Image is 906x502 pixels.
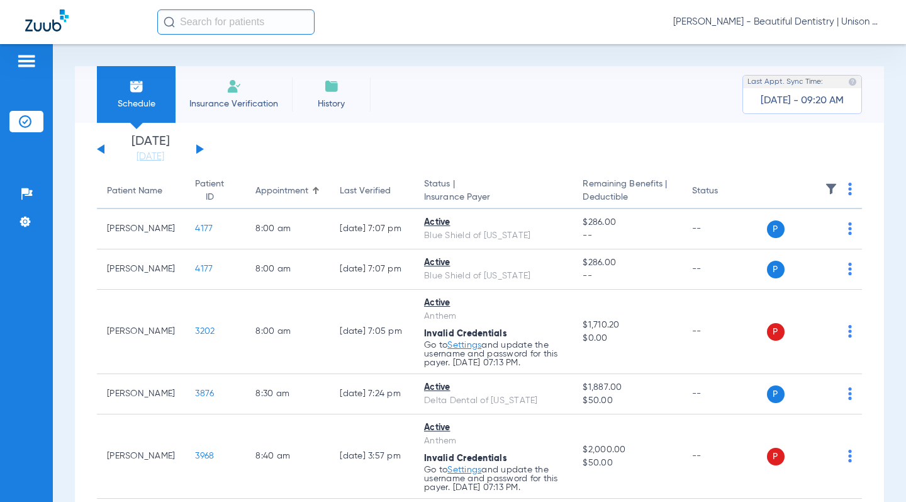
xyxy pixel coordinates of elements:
iframe: Chat Widget [843,442,906,502]
span: 4177 [195,265,213,273]
span: P [767,385,785,403]
th: Remaining Benefits | [573,174,681,209]
td: -- [682,249,767,290]
div: Patient ID [195,178,235,204]
div: Blue Shield of [US_STATE] [424,270,562,283]
input: Search for patients [157,9,315,35]
span: $2,000.00 [583,443,671,457]
td: [PERSON_NAME] [97,414,185,499]
img: last sync help info [848,77,857,86]
span: [DATE] - 09:20 AM [761,94,844,107]
div: Delta Dental of [US_STATE] [424,394,562,408]
td: -- [682,290,767,374]
span: $50.00 [583,457,671,470]
div: Blue Shield of [US_STATE] [424,229,562,242]
span: Invalid Credentials [424,454,507,463]
a: Settings [447,341,481,350]
div: Patient ID [195,178,224,204]
img: group-dot-blue.svg [848,183,852,195]
td: 8:30 AM [245,374,330,414]
td: 8:00 AM [245,290,330,374]
img: hamburger-icon [16,54,36,69]
img: group-dot-blue.svg [848,222,852,235]
div: Anthem [424,310,562,323]
div: Anthem [424,435,562,448]
span: -- [583,229,671,242]
td: 8:00 AM [245,209,330,249]
p: Go to and update the username and password for this payer. [DATE] 07:13 PM. [424,341,562,367]
th: Status | [414,174,573,209]
span: $0.00 [583,332,671,345]
td: 8:40 AM [245,414,330,499]
td: [PERSON_NAME] [97,290,185,374]
div: Appointment [255,185,308,198]
div: Active [424,297,562,310]
span: Schedule [106,98,166,110]
span: 3876 [195,389,214,398]
p: Go to and update the username and password for this payer. [DATE] 07:13 PM. [424,465,562,492]
span: Last Appt. Sync Time: [747,76,823,88]
img: filter.svg [825,183,837,195]
div: Last Verified [340,185,404,198]
a: Settings [447,465,481,474]
span: -- [583,270,671,283]
img: Search Icon [164,16,175,28]
img: History [324,79,339,94]
td: [DATE] 7:07 PM [330,249,414,290]
span: History [301,98,361,110]
span: P [767,220,785,238]
div: Appointment [255,185,320,198]
span: $50.00 [583,394,671,408]
span: $286.00 [583,216,671,229]
div: Patient Name [107,185,162,198]
span: P [767,261,785,278]
span: $1,887.00 [583,381,671,394]
img: group-dot-blue.svg [848,263,852,275]
span: 4177 [195,224,213,233]
div: Active [424,216,562,229]
td: -- [682,374,767,414]
img: Schedule [129,79,144,94]
td: [DATE] 3:57 PM [330,414,414,499]
td: -- [682,209,767,249]
td: [DATE] 7:07 PM [330,209,414,249]
div: Patient Name [107,185,175,198]
span: P [767,323,785,341]
td: -- [682,414,767,499]
span: $1,710.20 [583,319,671,332]
span: Insurance Verification [185,98,282,110]
img: Manual Insurance Verification [226,79,242,94]
span: [PERSON_NAME] - Beautiful Dentistry | Unison Dental Group [673,16,881,28]
img: Zuub Logo [25,9,69,31]
span: 3968 [195,452,214,460]
img: group-dot-blue.svg [848,325,852,338]
span: $286.00 [583,256,671,270]
a: [DATE] [113,151,188,163]
li: [DATE] [113,135,188,163]
div: Active [424,256,562,270]
div: Active [424,421,562,435]
div: Active [424,381,562,394]
img: group-dot-blue.svg [848,387,852,400]
td: [PERSON_NAME] [97,374,185,414]
th: Status [682,174,767,209]
td: [PERSON_NAME] [97,249,185,290]
span: Invalid Credentials [424,329,507,338]
span: 3202 [195,327,215,336]
td: [DATE] 7:05 PM [330,290,414,374]
td: 8:00 AM [245,249,330,290]
td: [DATE] 7:24 PM [330,374,414,414]
span: P [767,448,785,465]
span: Insurance Payer [424,191,562,204]
div: Last Verified [340,185,391,198]
span: Deductible [583,191,671,204]
td: [PERSON_NAME] [97,209,185,249]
